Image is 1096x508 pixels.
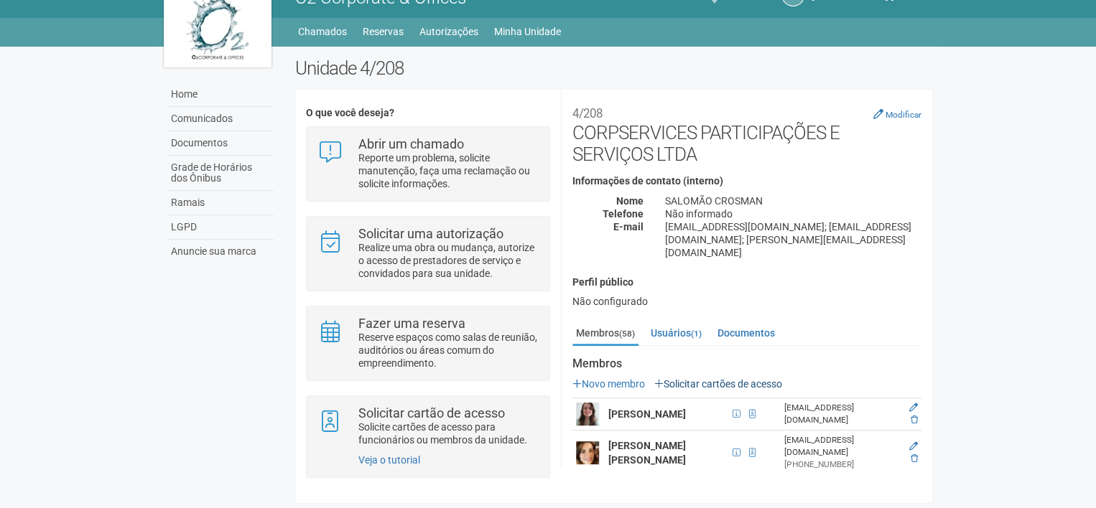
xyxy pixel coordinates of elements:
a: Chamados [298,22,347,42]
a: Solicitar cartões de acesso [654,378,782,390]
a: Abrir um chamado Reporte um problema, solicite manutenção, faça uma reclamação ou solicite inform... [317,138,538,190]
a: Grade de Horários dos Ônibus [167,156,274,191]
div: [EMAIL_ADDRESS][DOMAIN_NAME] [784,402,901,426]
a: Ramais [167,191,274,215]
strong: [PERSON_NAME] [PERSON_NAME] [608,440,686,466]
strong: Fazer uma reserva [358,316,465,331]
div: [EMAIL_ADDRESS][DOMAIN_NAME] [784,434,901,458]
strong: Abrir um chamado [358,136,464,151]
a: Minha Unidade [494,22,561,42]
h4: Perfil público [572,277,921,288]
strong: Membros [572,357,921,370]
a: Membros(58) [572,322,638,346]
a: Anuncie sua marca [167,240,274,263]
small: (1) [691,329,702,339]
div: [EMAIL_ADDRESS][DOMAIN_NAME]; [EMAIL_ADDRESS][DOMAIN_NAME]; [PERSON_NAME][EMAIL_ADDRESS][DOMAIN_N... [654,220,932,259]
a: Modificar [873,108,921,120]
a: Fazer uma reserva Reserve espaços como salas de reunião, auditórios ou áreas comum do empreendime... [317,317,538,370]
a: Veja o tutorial [358,454,420,466]
a: Comunicados [167,107,274,131]
a: Solicitar uma autorização Realize uma obra ou mudança, autorize o acesso de prestadores de serviç... [317,227,538,280]
div: [PHONE_NUMBER] [784,458,901,471]
small: 4/208 [572,106,603,121]
strong: Solicitar uma autorização [358,226,503,241]
a: Editar membro [909,403,918,413]
small: (58) [619,329,635,339]
a: Excluir membro [911,415,918,425]
a: Home [167,83,274,107]
a: Editar membro [909,441,918,451]
a: Usuários(1) [647,322,705,344]
div: SALOMÃO CROSMAN [654,194,932,207]
div: Não informado [654,207,932,220]
img: user.png [576,441,599,464]
p: Reporte um problema, solicite manutenção, faça uma reclamação ou solicite informações. [358,151,539,190]
small: Modificar [886,110,921,120]
h2: CORPSERVICES PARTICIPAÇÕES E SERVIÇOS LTDA [572,100,921,165]
strong: Solicitar cartão de acesso [358,405,505,420]
strong: E-mail [613,221,644,232]
a: Novo membro [572,378,645,390]
a: Excluir membro [911,453,918,464]
p: Solicite cartões de acesso para funcionários ou membros da unidade. [358,420,539,446]
strong: Telefone [603,208,644,220]
p: Realize uma obra ou mudança, autorize o acesso de prestadores de serviço e convidados para sua un... [358,241,539,280]
img: user.png [576,403,599,425]
h4: Informações de contato (interno) [572,176,921,187]
strong: [PERSON_NAME] [608,408,686,420]
h2: Unidade 4/208 [295,57,932,79]
a: Reservas [363,22,404,42]
h4: O que você deseja? [306,108,549,118]
a: Autorizações [419,22,478,42]
a: Documentos [714,322,779,344]
a: LGPD [167,215,274,240]
div: Não configurado [572,295,921,308]
p: Reserve espaços como salas de reunião, auditórios ou áreas comum do empreendimento. [358,331,539,370]
a: Solicitar cartão de acesso Solicite cartões de acesso para funcionários ou membros da unidade. [317,407,538,446]
strong: Nome [616,195,644,207]
a: Documentos [167,131,274,156]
